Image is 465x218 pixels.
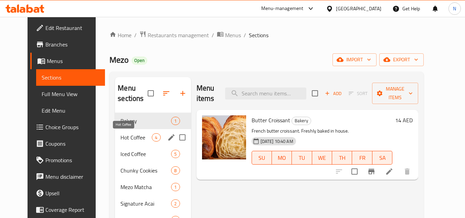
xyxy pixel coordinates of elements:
span: Promotions [45,156,100,164]
span: MO [275,153,289,163]
h2: Menu sections [118,83,147,104]
span: SU [255,153,269,163]
span: Menu disclaimer [45,173,100,181]
span: Select to update [347,164,362,179]
span: Signature Acai [120,199,171,208]
a: Coverage Report [30,201,105,218]
span: Add [324,90,342,97]
span: Sort sections [158,85,175,102]
button: export [379,53,424,66]
span: Edit Restaurant [45,24,100,32]
button: Branch-specific-item [363,163,380,180]
button: edit [166,132,177,143]
span: Mezo [109,52,129,68]
div: items [171,150,180,158]
a: Edit menu item [385,167,393,176]
span: Bakery [120,117,171,125]
a: Full Menu View [36,86,105,102]
span: Choice Groups [45,123,100,131]
nav: breadcrumb [109,31,424,40]
a: Sections [36,69,105,86]
div: items [171,166,180,175]
h6: 14 AED [395,115,413,125]
span: import [338,55,371,64]
span: Coverage Report [45,206,100,214]
span: Coupons [45,139,100,148]
div: Signature Acai2 [115,195,191,212]
h2: Menu items [197,83,217,104]
div: Chunky Cookies8 [115,162,191,179]
a: Edit Menu [36,102,105,119]
span: Edit Menu [42,106,100,115]
button: SU [252,151,272,165]
button: import [332,53,377,66]
span: FR [355,153,369,163]
span: 4 [152,134,160,141]
div: items [171,183,180,191]
button: SA [372,151,392,165]
span: Manage items [378,85,413,102]
a: Edit Restaurant [30,20,105,36]
li: / [244,31,246,39]
a: Branches [30,36,105,53]
span: Restaurants management [148,31,209,39]
span: [DATE] 10:40 AM [258,138,296,145]
a: Home [109,31,131,39]
div: Menu-management [261,4,304,13]
li: / [212,31,214,39]
input: search [225,87,306,100]
span: Iced Coffee [120,150,171,158]
span: 2 [171,200,179,207]
button: delete [399,163,415,180]
span: Full Menu View [42,90,100,98]
span: 1 [171,184,179,190]
button: WE [312,151,332,165]
span: Hot Coffee [120,133,152,142]
button: Add section [175,85,191,102]
span: Sections [249,31,268,39]
span: Butter Croissant [252,115,290,125]
span: TU [295,153,309,163]
span: export [385,55,418,64]
div: items [171,117,180,125]
a: Menus [30,53,105,69]
a: Promotions [30,152,105,168]
a: Choice Groups [30,119,105,135]
span: Select section first [344,88,372,99]
a: Menu disclaimer [30,168,105,185]
span: Chunky Cookies [120,166,171,175]
div: Hot Coffee4edit [115,129,191,146]
div: Bakery [292,117,311,125]
button: FR [352,151,372,165]
div: Iced Coffee5 [115,146,191,162]
span: WE [315,153,329,163]
div: Mezo Matcha1 [115,179,191,195]
div: items [152,133,160,142]
img: Butter Croissant [202,115,246,159]
a: Upsell [30,185,105,201]
button: Manage items [372,83,418,104]
span: Menus [225,31,241,39]
span: Mezo Matcha [120,183,171,191]
span: Sections [42,73,100,82]
span: 5 [171,151,179,157]
span: N [453,5,456,12]
a: Coupons [30,135,105,152]
p: French butter croissant. Freshly baked in house. [252,127,393,135]
div: Bakery1 [115,113,191,129]
button: TU [292,151,312,165]
span: Add item [322,88,344,99]
span: Open [131,58,147,63]
button: Add [322,88,344,99]
div: items [171,199,180,208]
a: Menus [217,31,241,40]
button: MO [272,151,292,165]
span: 1 [171,118,179,124]
button: TH [332,151,352,165]
span: Bakery [292,117,311,125]
span: 8 [171,167,179,174]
